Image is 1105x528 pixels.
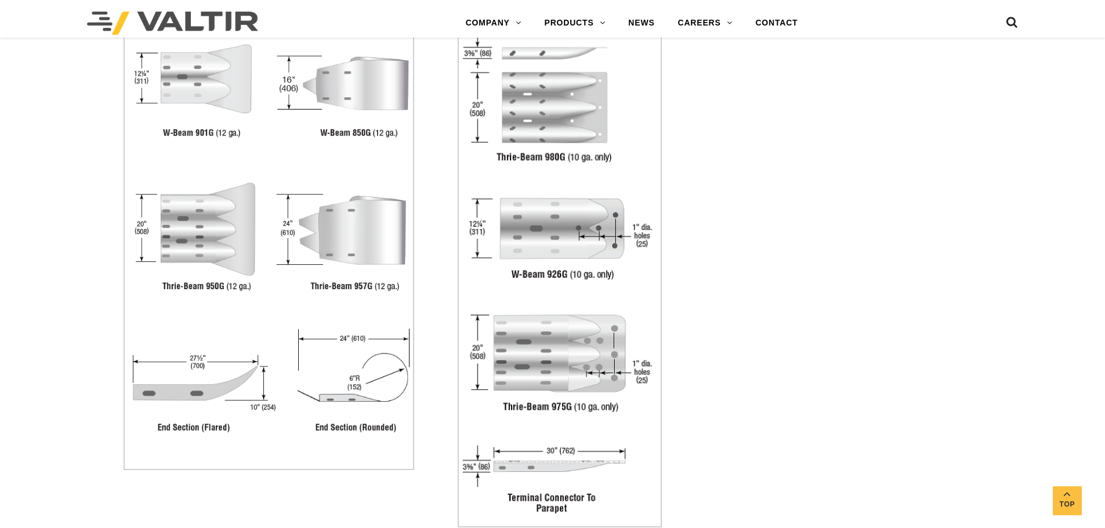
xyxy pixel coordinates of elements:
[1053,498,1082,511] span: Top
[1053,486,1082,515] a: Top
[533,12,617,35] a: PRODUCTS
[454,12,533,35] a: COMPANY
[666,12,744,35] a: CAREERS
[617,12,666,35] a: NEWS
[87,12,258,35] img: Valtir
[744,12,809,35] a: CONTACT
